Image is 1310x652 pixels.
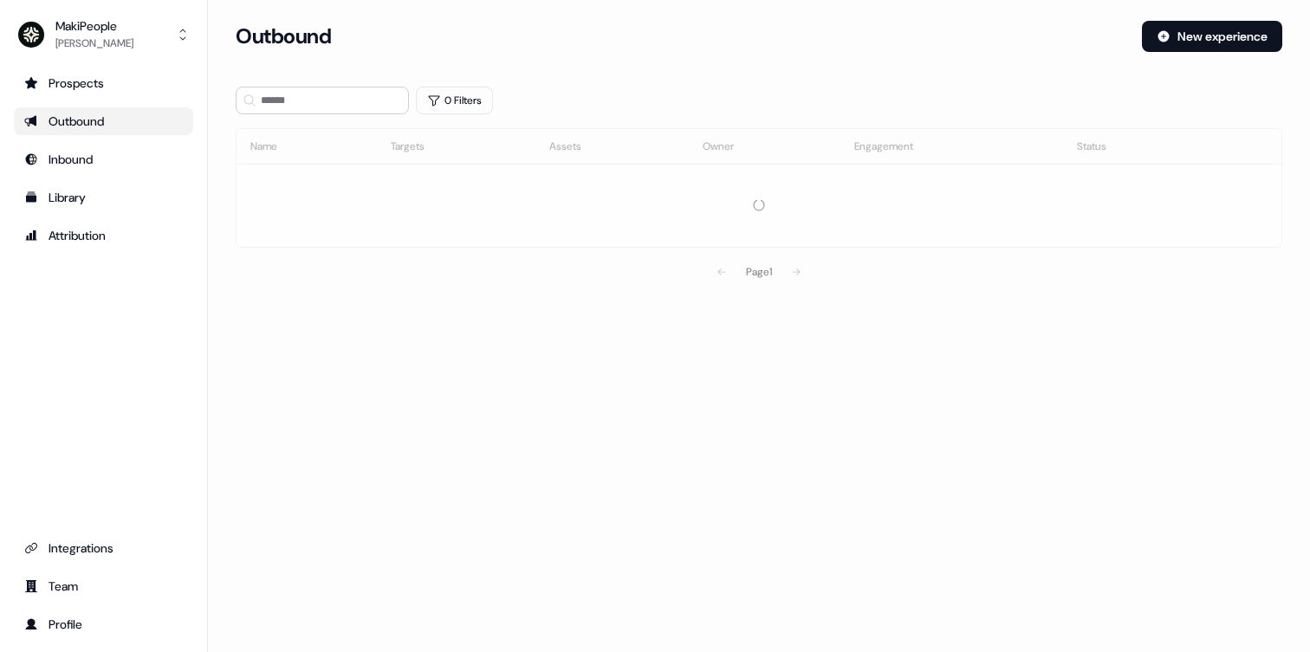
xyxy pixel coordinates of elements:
[24,227,183,244] div: Attribution
[24,539,183,557] div: Integrations
[24,151,183,168] div: Inbound
[55,17,133,35] div: MakiPeople
[14,14,193,55] button: MakiPeople[PERSON_NAME]
[24,189,183,206] div: Library
[14,534,193,562] a: Go to integrations
[24,616,183,633] div: Profile
[14,145,193,173] a: Go to Inbound
[55,35,133,52] div: [PERSON_NAME]
[14,69,193,97] a: Go to prospects
[14,222,193,249] a: Go to attribution
[14,107,193,135] a: Go to outbound experience
[24,113,183,130] div: Outbound
[24,74,183,92] div: Prospects
[14,610,193,638] a: Go to profile
[14,572,193,600] a: Go to team
[14,184,193,211] a: Go to templates
[236,23,331,49] h3: Outbound
[416,87,493,114] button: 0 Filters
[1142,21,1282,52] button: New experience
[24,578,183,595] div: Team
